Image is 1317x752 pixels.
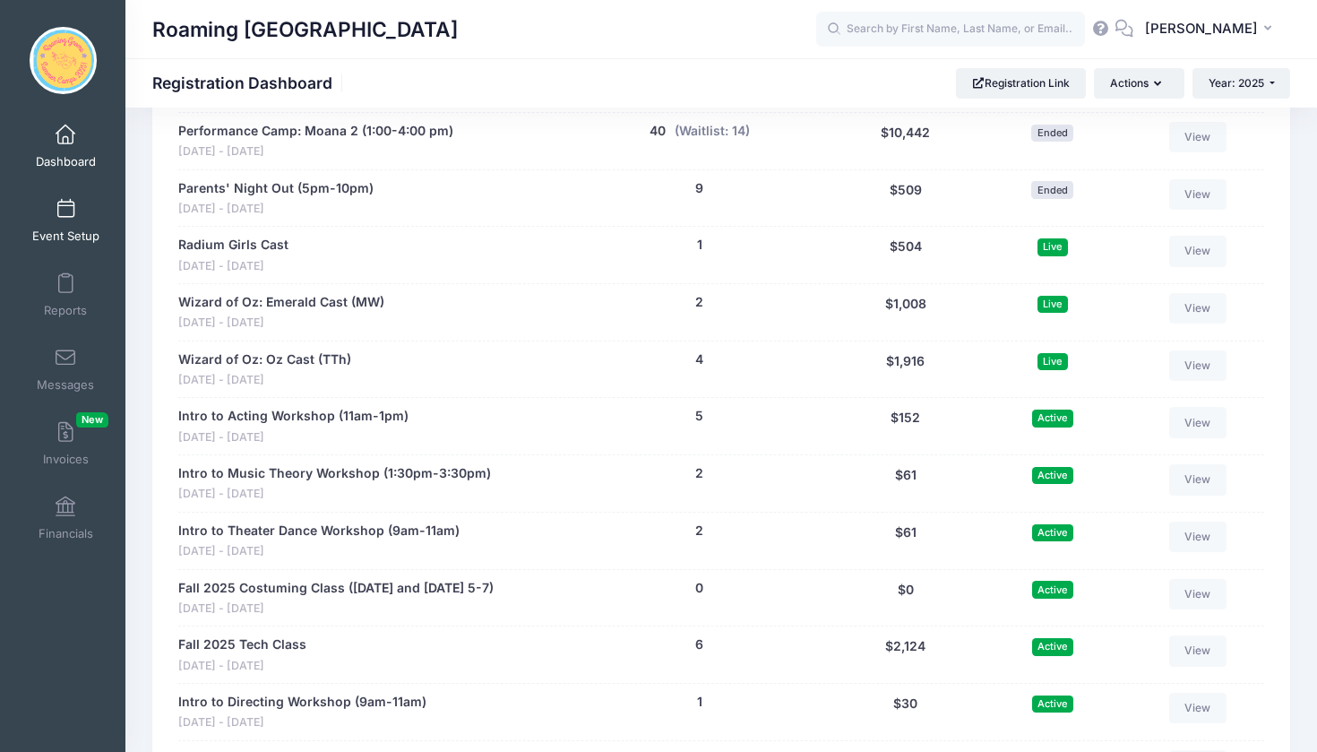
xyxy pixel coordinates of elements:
h1: Registration Dashboard [152,73,348,92]
a: Messages [23,338,108,401]
a: View [1169,122,1227,152]
div: $1,916 [830,350,982,389]
div: $61 [830,464,982,503]
span: Financials [39,526,93,541]
button: 2 [695,293,703,312]
span: [DATE] - [DATE] [178,143,453,160]
a: Registration Link [956,68,1086,99]
span: Active [1032,524,1073,541]
span: [DATE] - [DATE] [178,543,460,560]
button: 1 [697,236,702,255]
a: Performance Camp: Moana 2 (1:00-4:00 pm) [178,122,453,141]
span: [DATE] - [DATE] [178,601,494,618]
span: Active [1032,581,1073,598]
span: Active [1032,638,1073,655]
div: $504 [830,236,982,274]
span: Ended [1031,125,1073,142]
div: $1,008 [830,293,982,332]
a: Fall 2025 Tech Class [178,635,306,654]
button: 6 [695,635,703,654]
span: Invoices [43,452,89,467]
span: Year: 2025 [1209,76,1264,90]
a: View [1169,407,1227,437]
a: Intro to Directing Workshop (9am-11am) [178,693,426,712]
div: $0 [830,579,982,618]
span: Active [1032,696,1073,713]
h1: Roaming [GEOGRAPHIC_DATA] [152,9,458,50]
button: 2 [695,464,703,483]
span: [DATE] - [DATE] [178,201,374,218]
span: New [76,412,108,428]
span: Reports [44,303,87,318]
a: View [1169,579,1227,609]
a: Wizard of Oz: Emerald Cast (MW) [178,293,384,312]
a: Dashboard [23,115,108,177]
span: Dashboard [36,154,96,169]
span: Live [1037,238,1068,255]
a: View [1169,179,1227,210]
button: [PERSON_NAME] [1133,9,1290,50]
a: Fall 2025 Costuming Class ([DATE] and [DATE] 5-7) [178,579,494,598]
button: 2 [695,522,703,540]
div: $10,442 [830,122,982,160]
a: View [1169,522,1227,552]
span: Live [1037,353,1068,370]
a: View [1169,635,1227,666]
span: Messages [37,377,94,393]
button: Actions [1094,68,1184,99]
span: [DATE] - [DATE] [178,714,426,731]
div: $509 [830,179,982,218]
img: Roaming Gnome Theatre [30,27,97,94]
input: Search by First Name, Last Name, or Email... [816,12,1085,48]
a: InvoicesNew [23,412,108,475]
a: Intro to Music Theory Workshop (1:30pm-3:30pm) [178,464,491,483]
a: Intro to Theater Dance Workshop (9am-11am) [178,522,460,540]
button: 0 [695,579,703,598]
span: [DATE] - [DATE] [178,658,306,675]
a: Reports [23,264,108,326]
span: Active [1032,410,1073,427]
div: $61 [830,522,982,560]
button: 1 [697,693,702,712]
button: (Waitlist: 14) [675,122,750,141]
button: 40 [650,122,666,141]
span: [DATE] - [DATE] [178,258,288,275]
span: Active [1032,467,1073,484]
a: View [1169,464,1227,495]
a: Radium Girls Cast [178,236,288,255]
a: View [1169,236,1227,266]
a: Wizard of Oz: Oz Cast (TTh) [178,350,351,369]
a: Parents' Night Out (5pm-10pm) [178,179,374,198]
button: Year: 2025 [1192,68,1290,99]
span: Ended [1031,181,1073,198]
button: 5 [695,407,703,426]
span: [PERSON_NAME] [1145,19,1258,39]
span: Live [1037,296,1068,313]
a: View [1169,693,1227,723]
span: [DATE] - [DATE] [178,372,351,389]
span: [DATE] - [DATE] [178,486,491,503]
div: $152 [830,407,982,445]
span: Event Setup [32,229,99,244]
div: $2,124 [830,635,982,674]
span: [DATE] - [DATE] [178,429,409,446]
span: [DATE] - [DATE] [178,315,384,332]
button: 4 [695,350,703,369]
a: Event Setup [23,189,108,252]
a: Financials [23,487,108,549]
a: Intro to Acting Workshop (11am-1pm) [178,407,409,426]
div: $30 [830,693,982,731]
button: 9 [695,179,703,198]
a: View [1169,293,1227,324]
a: View [1169,350,1227,381]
